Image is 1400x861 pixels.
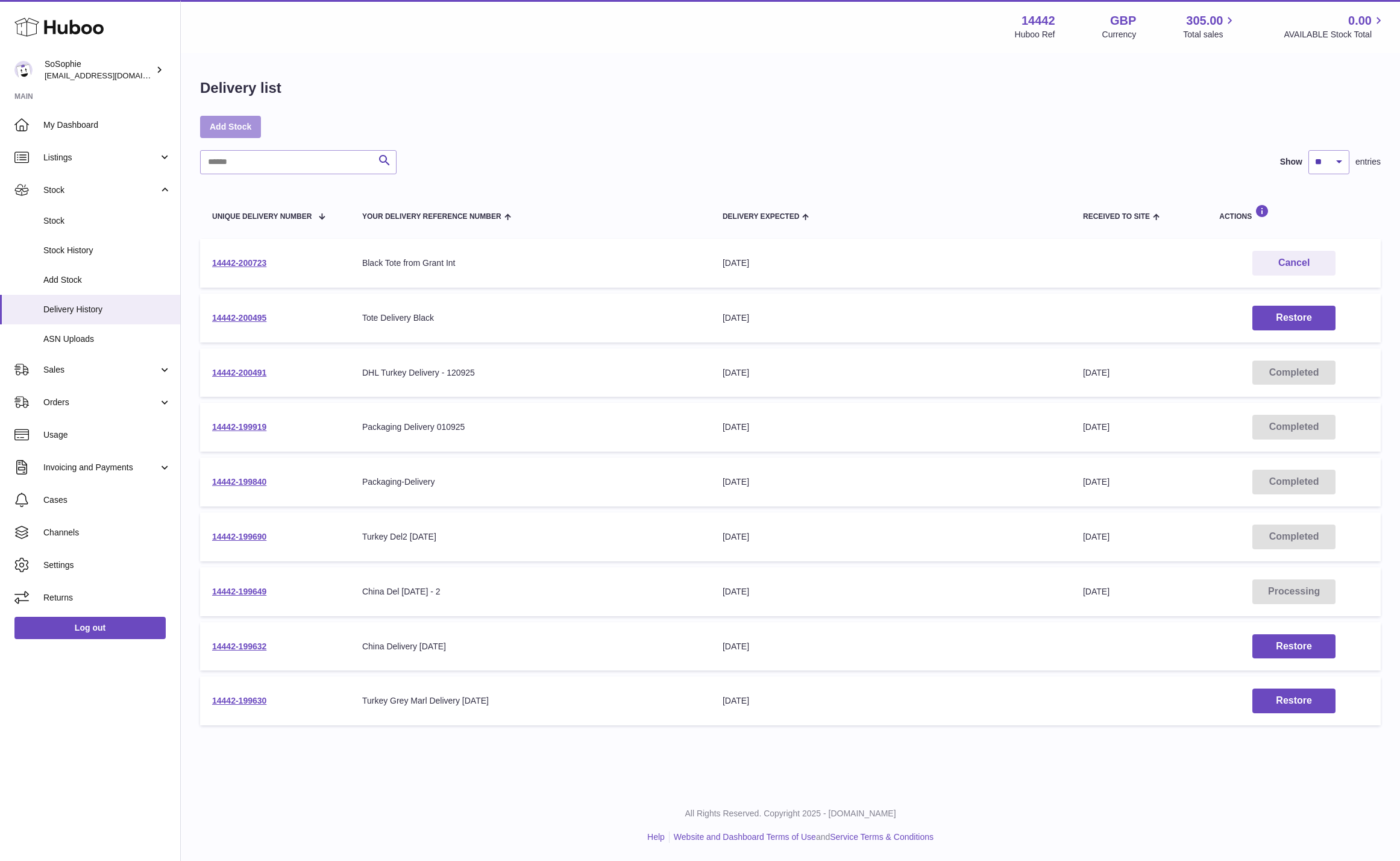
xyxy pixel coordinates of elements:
[43,560,171,571] span: Settings
[1183,13,1237,40] a: 305.00 Total sales
[45,71,177,80] span: [EMAIL_ADDRESS][DOMAIN_NAME]
[43,429,171,441] span: Usage
[212,642,266,651] a: 14442-199632
[43,152,159,163] span: Listings
[43,274,171,286] span: Add Stock
[43,592,171,604] span: Returns
[362,695,698,707] div: Turkey Grey Marl Delivery [DATE]
[723,586,1059,598] div: [DATE]
[1186,13,1223,29] span: 305.00
[43,494,171,506] span: Cases
[212,258,266,268] a: 14442-200723
[200,78,281,98] h1: Delivery list
[723,476,1059,488] div: [DATE]
[1252,634,1336,659] button: Restore
[362,421,698,433] div: Packaging Delivery 010925
[362,213,501,221] span: Your Delivery Reference Number
[14,61,33,79] img: info@thebigclick.co.uk
[43,215,171,227] span: Stock
[723,695,1059,707] div: [DATE]
[723,531,1059,543] div: [DATE]
[674,832,816,842] a: Website and Dashboard Terms of Use
[43,304,171,315] span: Delivery History
[723,312,1059,324] div: [DATE]
[212,532,266,541] a: 14442-199690
[1284,13,1386,40] a: 0.00 AVAILABLE Stock Total
[1110,13,1136,29] strong: GBP
[212,213,312,221] span: Unique Delivery Number
[212,368,266,377] a: 14442-200491
[212,587,266,596] a: 14442-199649
[43,119,171,131] span: My Dashboard
[1022,13,1055,29] strong: 14442
[362,367,698,379] div: DHL Turkey Delivery - 120925
[45,58,153,81] div: SoSophie
[1219,204,1369,221] div: Actions
[43,462,159,473] span: Invoicing and Payments
[670,831,934,843] li: and
[1102,29,1137,40] div: Currency
[723,257,1059,269] div: [DATE]
[14,617,166,639] a: Log out
[190,808,1390,819] p: All Rights Reserved. Copyright 2025 - [DOMAIN_NAME]
[1083,368,1110,377] span: [DATE]
[200,116,261,137] a: Add Stock
[1083,422,1110,432] span: [DATE]
[1252,306,1336,330] button: Restore
[723,213,799,221] span: Delivery Expected
[1355,156,1381,168] span: entries
[1083,477,1110,487] span: [DATE]
[43,364,159,376] span: Sales
[1015,29,1055,40] div: Huboo Ref
[362,312,698,324] div: Tote Delivery Black
[43,527,171,538] span: Channels
[723,367,1059,379] div: [DATE]
[212,422,266,432] a: 14442-199919
[1348,13,1372,29] span: 0.00
[1252,689,1336,713] button: Restore
[1183,29,1237,40] span: Total sales
[212,477,266,487] a: 14442-199840
[362,257,698,269] div: Black Tote from Grant Int
[1280,156,1302,168] label: Show
[362,476,698,488] div: Packaging-Delivery
[1083,587,1110,596] span: [DATE]
[830,832,934,842] a: Service Terms & Conditions
[362,641,698,652] div: China Delivery [DATE]
[212,696,266,705] a: 14442-199630
[723,421,1059,433] div: [DATE]
[362,586,698,598] div: China Del [DATE] - 2
[647,832,665,842] a: Help
[1284,29,1386,40] span: AVAILABLE Stock Total
[212,313,266,323] a: 14442-200495
[43,333,171,345] span: ASN Uploads
[43,245,171,256] span: Stock History
[723,641,1059,652] div: [DATE]
[1252,251,1336,276] button: Cancel
[43,397,159,408] span: Orders
[1083,532,1110,541] span: [DATE]
[1083,213,1150,221] span: Received to Site
[362,531,698,543] div: Turkey Del2 [DATE]
[43,184,159,196] span: Stock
